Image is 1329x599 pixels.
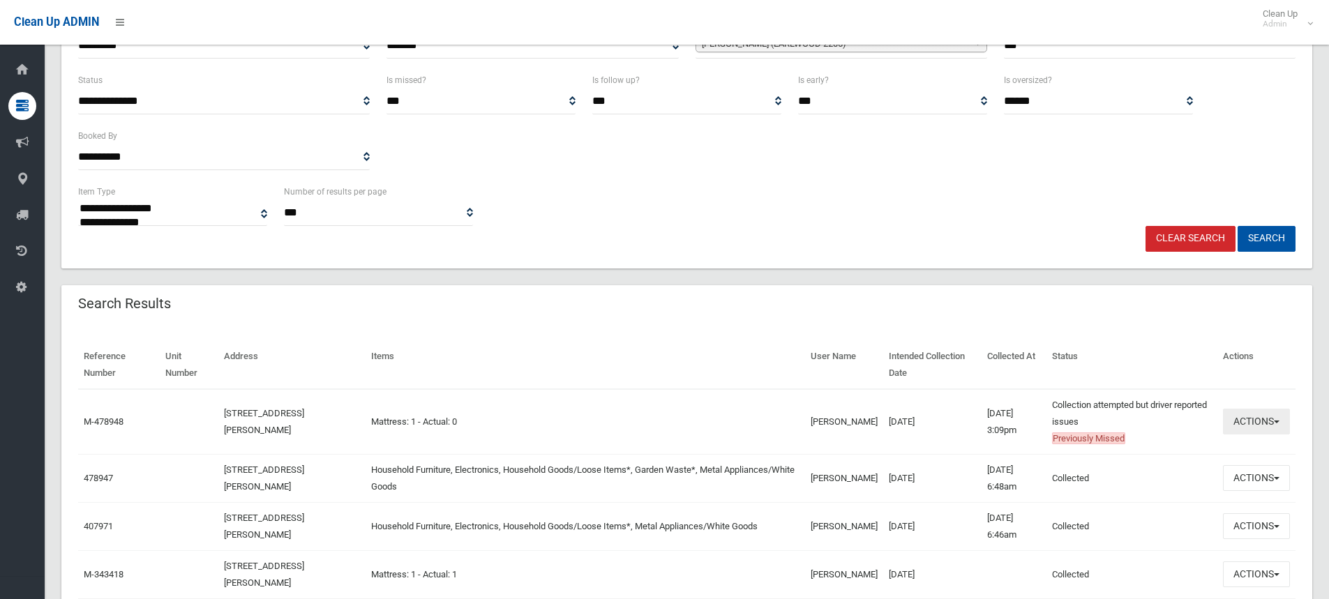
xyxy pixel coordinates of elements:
[1223,561,1290,587] button: Actions
[78,341,160,389] th: Reference Number
[805,454,883,502] td: [PERSON_NAME]
[386,73,426,88] label: Is missed?
[84,569,123,579] a: M-343418
[1052,432,1125,444] span: Previously Missed
[78,128,117,144] label: Booked By
[366,389,806,455] td: Mattress: 1 - Actual: 0
[366,550,806,598] td: Mattress: 1 - Actual: 1
[1146,226,1236,252] a: Clear Search
[805,550,883,598] td: [PERSON_NAME]
[1256,8,1312,29] span: Clean Up
[224,408,304,435] a: [STREET_ADDRESS][PERSON_NAME]
[366,341,806,389] th: Items
[224,464,304,492] a: [STREET_ADDRESS][PERSON_NAME]
[883,341,981,389] th: Intended Collection Date
[982,389,1046,455] td: [DATE] 3:09pm
[883,550,981,598] td: [DATE]
[805,502,883,550] td: [PERSON_NAME]
[1223,465,1290,491] button: Actions
[1217,341,1296,389] th: Actions
[61,290,188,317] header: Search Results
[1223,513,1290,539] button: Actions
[78,184,115,199] label: Item Type
[883,389,981,455] td: [DATE]
[1263,19,1298,29] small: Admin
[84,473,113,483] a: 478947
[366,502,806,550] td: Household Furniture, Electronics, Household Goods/Loose Items*, Metal Appliances/White Goods
[1046,341,1217,389] th: Status
[284,184,386,199] label: Number of results per page
[805,389,883,455] td: [PERSON_NAME]
[1046,389,1217,455] td: Collection attempted but driver reported issues
[160,341,218,389] th: Unit Number
[1238,226,1296,252] button: Search
[14,15,99,29] span: Clean Up ADMIN
[366,454,806,502] td: Household Furniture, Electronics, Household Goods/Loose Items*, Garden Waste*, Metal Appliances/W...
[224,561,304,588] a: [STREET_ADDRESS][PERSON_NAME]
[218,341,366,389] th: Address
[1046,550,1217,598] td: Collected
[84,416,123,427] a: M-478948
[84,521,113,531] a: 407971
[1223,409,1290,434] button: Actions
[798,73,829,88] label: Is early?
[1004,73,1052,88] label: Is oversized?
[1046,454,1217,502] td: Collected
[805,341,883,389] th: User Name
[224,513,304,540] a: [STREET_ADDRESS][PERSON_NAME]
[883,502,981,550] td: [DATE]
[982,454,1046,502] td: [DATE] 6:48am
[78,73,103,88] label: Status
[982,502,1046,550] td: [DATE] 6:46am
[1046,502,1217,550] td: Collected
[982,341,1046,389] th: Collected At
[883,454,981,502] td: [DATE]
[592,73,640,88] label: Is follow up?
